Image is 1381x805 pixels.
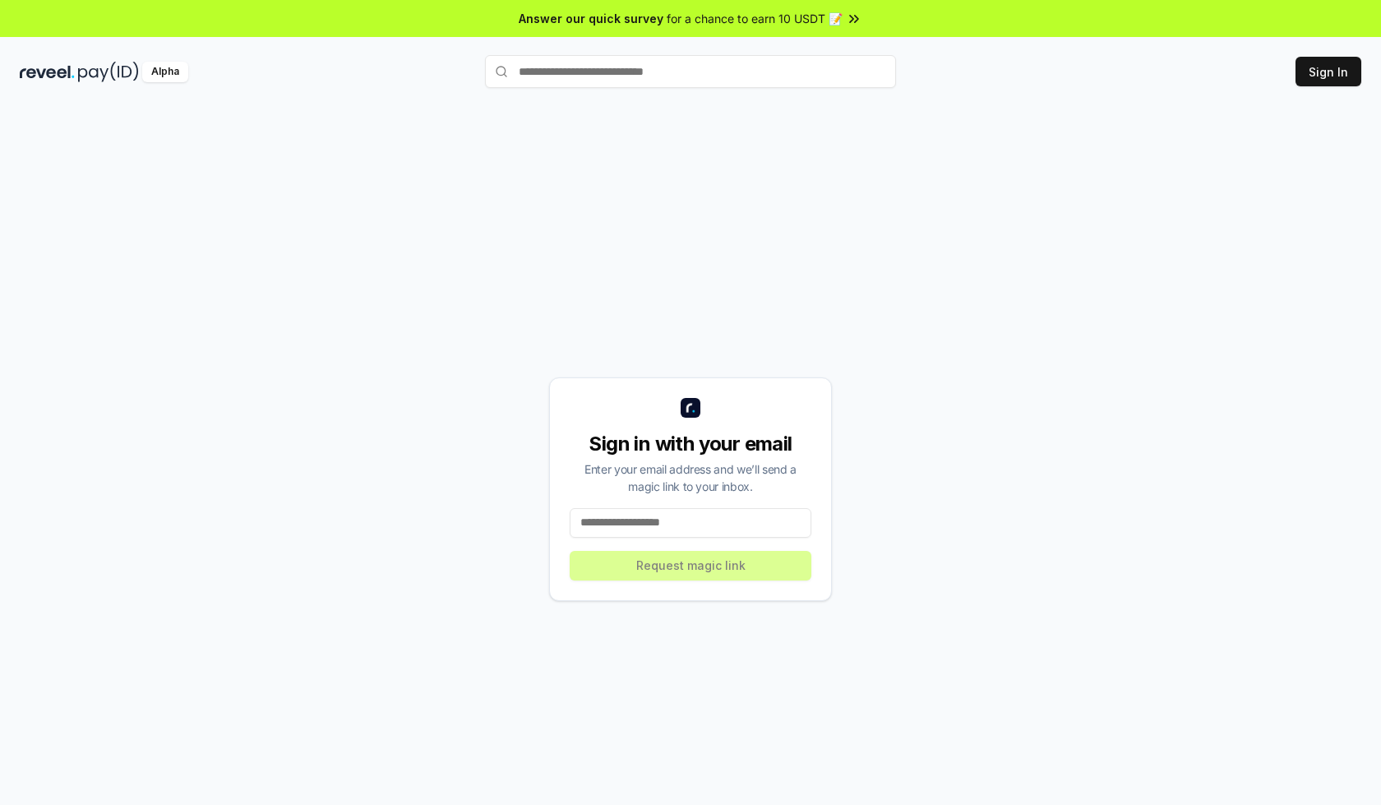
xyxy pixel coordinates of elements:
[1296,57,1361,86] button: Sign In
[570,431,811,457] div: Sign in with your email
[681,398,700,418] img: logo_small
[78,62,139,82] img: pay_id
[667,10,843,27] span: for a chance to earn 10 USDT 📝
[519,10,663,27] span: Answer our quick survey
[570,460,811,495] div: Enter your email address and we’ll send a magic link to your inbox.
[142,62,188,82] div: Alpha
[20,62,75,82] img: reveel_dark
